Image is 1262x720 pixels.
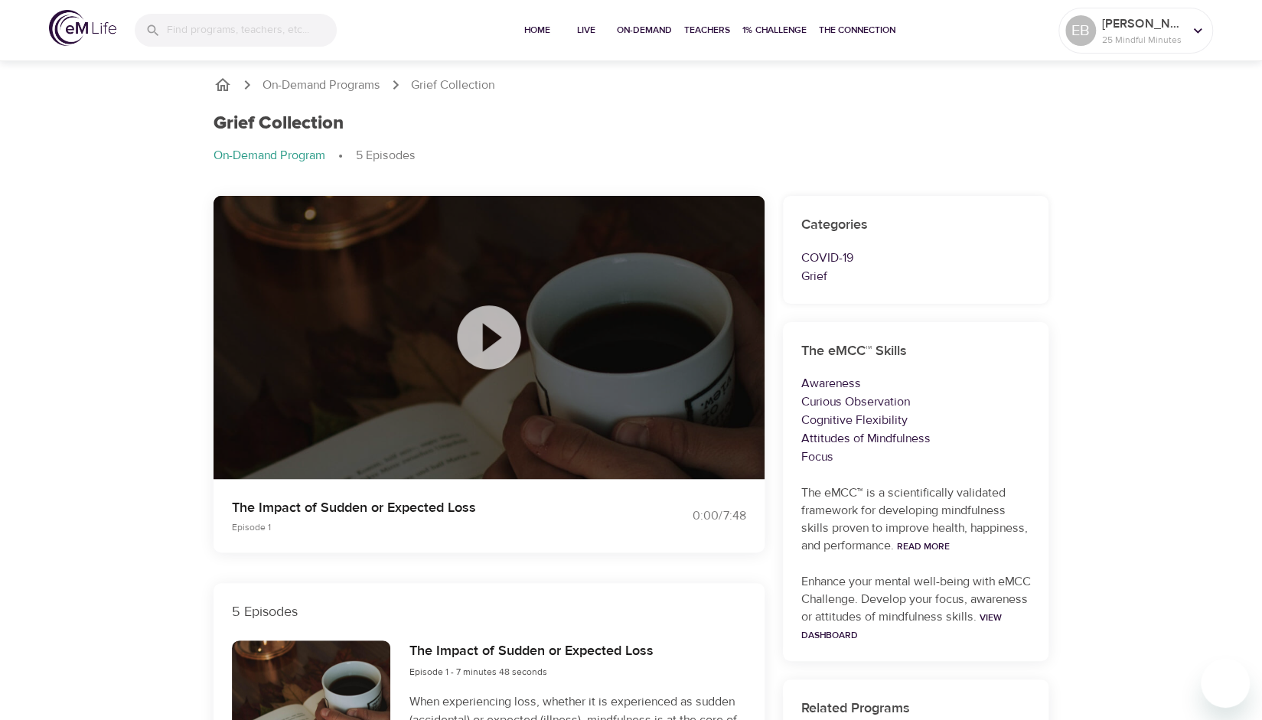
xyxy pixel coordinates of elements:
[1201,659,1250,708] iframe: Button to launch messaging window
[742,22,807,38] span: 1% Challenge
[801,429,1031,448] p: Attitudes of Mindfulness
[631,507,746,525] div: 0:00 / 7:48
[819,22,895,38] span: The Connection
[214,112,344,135] h1: Grief Collection
[409,640,653,663] h6: The Impact of Sudden or Expected Loss
[617,22,672,38] span: On-Demand
[801,698,1031,720] h6: Related Programs
[801,448,1031,466] p: Focus
[232,601,746,622] p: 5 Episodes
[684,22,730,38] span: Teachers
[214,147,1049,165] nav: breadcrumb
[801,484,1031,555] p: The eMCC™ is a scientifically validated framework for developing mindfulness skills proven to imp...
[801,340,1031,363] h6: The eMCC™ Skills
[801,393,1031,411] p: Curious Observation
[801,249,1031,267] p: COVID-19
[1065,15,1096,46] div: EB
[519,22,556,38] span: Home
[897,540,950,552] a: Read More
[1102,33,1183,47] p: 25 Mindful Minutes
[411,77,494,94] p: Grief Collection
[214,147,325,165] p: On-Demand Program
[801,573,1031,643] p: Enhance your mental well-being with eMCC Challenge. Develop your focus, awareness or attitudes of...
[49,10,116,46] img: logo
[568,22,605,38] span: Live
[232,520,613,534] p: Episode 1
[801,214,1031,236] h6: Categories
[801,374,1031,393] p: Awareness
[356,147,416,165] p: 5 Episodes
[232,497,613,518] p: The Impact of Sudden or Expected Loss
[801,411,1031,429] p: Cognitive Flexibility
[801,267,1031,285] p: Grief
[167,14,337,47] input: Find programs, teachers, etc...
[263,77,380,94] a: On-Demand Programs
[214,76,1049,94] nav: breadcrumb
[1102,15,1183,33] p: [PERSON_NAME]
[801,611,1002,641] a: View Dashboard
[409,666,546,678] span: Episode 1 - 7 minutes 48 seconds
